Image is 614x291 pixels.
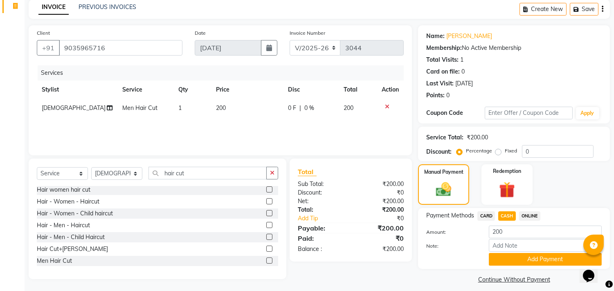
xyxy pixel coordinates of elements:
span: Total [298,168,317,176]
div: Hair - Women - Haircut [37,197,99,206]
button: Save [570,3,598,16]
span: 1 [178,104,182,112]
label: Note: [420,242,483,250]
span: CARD [477,211,495,221]
button: Add Payment [489,253,602,266]
div: Service Total: [426,133,463,142]
input: Search by Name/Mobile/Email/Code [59,40,182,56]
input: Amount [489,226,602,238]
label: Date [195,29,206,37]
th: Action [377,81,404,99]
th: Qty [173,81,211,99]
div: Sub Total: [292,180,351,188]
th: Price [211,81,283,99]
div: Men Hair Cut [37,257,72,265]
span: 0 F [288,104,296,112]
div: 0 [446,91,450,100]
div: Hair - Men - Child Haircut [37,233,105,242]
div: ₹200.00 [351,245,410,253]
span: CASH [498,211,516,221]
div: ₹200.00 [351,180,410,188]
div: Hair women hair cut [37,186,90,194]
label: Manual Payment [424,168,463,176]
a: Add Tip [292,214,361,223]
div: Hair Cut+[PERSON_NAME] [37,245,108,253]
div: Hair - Men - Haircut [37,221,90,230]
span: 200 [344,104,353,112]
div: No Active Membership [426,44,602,52]
div: Total: [292,206,351,214]
button: Apply [576,107,599,119]
th: Total [339,81,377,99]
label: Invoice Number [290,29,325,37]
div: Hair - Women - Child haircut [37,209,113,218]
div: Total Visits: [426,56,459,64]
label: Client [37,29,50,37]
th: Stylist [37,81,117,99]
div: ₹0 [361,214,410,223]
iframe: chat widget [580,258,606,283]
div: Balance : [292,245,351,253]
a: Continue Without Payment [420,275,608,284]
div: Discount: [426,148,452,156]
div: Services [38,65,410,81]
label: Amount: [420,228,483,236]
div: 0 [461,67,465,76]
div: 1 [460,56,463,64]
a: PREVIOUS INVOICES [79,3,136,11]
div: Name: [426,32,445,40]
th: Disc [283,81,339,99]
input: Search or Scan [148,167,267,179]
div: Discount: [292,188,351,197]
span: [DEMOGRAPHIC_DATA] [42,104,106,112]
span: 0 % [304,104,314,112]
div: ₹200.00 [351,197,410,206]
th: Service [117,81,173,99]
div: ₹200.00 [351,223,410,233]
div: ₹0 [351,188,410,197]
button: +91 [37,40,60,56]
div: ₹200.00 [467,133,488,142]
div: [DATE] [455,79,473,88]
div: Net: [292,197,351,206]
span: Men Hair Cut [122,104,157,112]
input: Add Note [489,239,602,252]
label: Fixed [505,147,517,154]
label: Percentage [466,147,492,154]
div: Card on file: [426,67,460,76]
img: _gift.svg [494,180,520,200]
div: Points: [426,91,445,100]
label: Redemption [493,168,521,175]
span: ONLINE [519,211,540,221]
div: Paid: [292,233,351,243]
div: Coupon Code [426,109,485,117]
button: Create New [520,3,567,16]
div: Last Visit: [426,79,454,88]
span: Payment Methods [426,211,474,220]
a: [PERSON_NAME] [446,32,492,40]
div: ₹0 [351,233,410,243]
div: ₹200.00 [351,206,410,214]
span: 200 [216,104,226,112]
input: Enter Offer / Coupon Code [485,107,572,119]
div: Membership: [426,44,462,52]
span: | [299,104,301,112]
img: _cash.svg [431,181,456,198]
div: Payable: [292,223,351,233]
